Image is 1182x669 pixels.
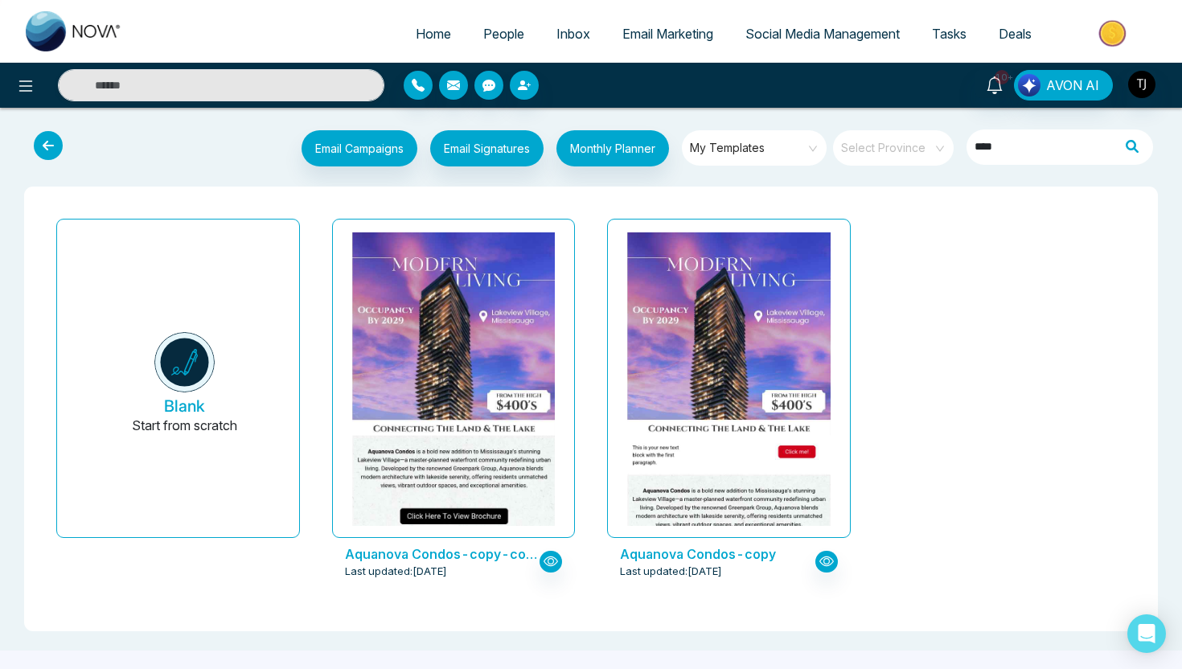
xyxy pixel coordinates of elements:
[417,130,544,170] a: Email Signatures
[620,564,722,580] span: Last updated: [DATE]
[83,232,286,537] button: BlankStart from scratch
[483,26,524,42] span: People
[164,396,205,416] h5: Blank
[544,130,669,170] a: Monthly Planner
[999,26,1032,42] span: Deals
[975,70,1014,98] a: 10+
[620,544,815,564] p: Aquanova Condos-copy
[1046,76,1099,95] span: AVON AI
[556,26,590,42] span: Inbox
[400,18,467,49] a: Home
[729,18,916,49] a: Social Media Management
[345,564,447,580] span: Last updated: [DATE]
[26,11,122,51] img: Nova CRM Logo
[1014,70,1113,101] button: AVON AI
[690,136,821,160] span: My Templates
[416,26,451,42] span: Home
[556,130,669,166] button: Monthly Planner
[345,544,540,564] p: Aquanova Condos-copy-copy
[622,26,713,42] span: Email Marketing
[606,18,729,49] a: Email Marketing
[932,26,967,42] span: Tasks
[983,18,1048,49] a: Deals
[154,332,215,392] img: novacrm
[1018,74,1040,96] img: Lead Flow
[132,416,237,454] p: Start from scratch
[302,130,417,166] button: Email Campaigns
[467,18,540,49] a: People
[1128,71,1155,98] img: User Avatar
[1127,614,1166,653] div: Open Intercom Messenger
[745,26,900,42] span: Social Media Management
[289,139,417,155] a: Email Campaigns
[1056,15,1172,51] img: Market-place.gif
[540,18,606,49] a: Inbox
[995,70,1009,84] span: 10+
[916,18,983,49] a: Tasks
[430,130,544,166] button: Email Signatures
